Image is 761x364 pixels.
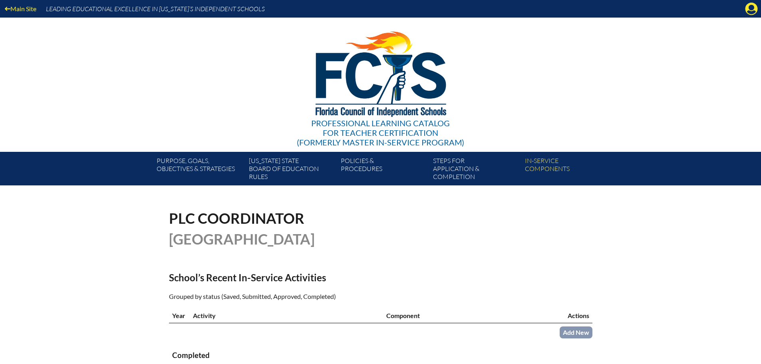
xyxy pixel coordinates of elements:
[323,128,438,137] span: for Teacher Certification
[297,118,464,147] div: Professional Learning Catalog (formerly Master In-service Program)
[169,272,450,283] h2: School’s Recent In-Service Activities
[522,155,614,185] a: In-servicecomponents
[338,155,429,185] a: Policies &Procedures
[246,155,338,185] a: [US_STATE] StateBoard of Education rules
[294,16,467,149] a: Professional Learning Catalog for Teacher Certification(formerly Master In-service Program)
[2,3,40,14] a: Main Site
[169,209,304,227] span: PLC Coordinator
[560,326,592,338] a: Add New
[383,308,546,323] th: Component
[298,18,463,127] img: FCISlogo221.eps
[169,291,450,302] p: Grouped by status (Saved, Submitted, Approved, Completed)
[430,155,522,185] a: Steps forapplication & completion
[745,2,758,15] svg: Manage account
[172,350,589,360] h3: Completed
[169,230,315,248] span: [GEOGRAPHIC_DATA]
[190,308,383,323] th: Activity
[169,308,190,323] th: Year
[153,155,245,185] a: Purpose, goals,objectives & strategies
[546,308,592,323] th: Actions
